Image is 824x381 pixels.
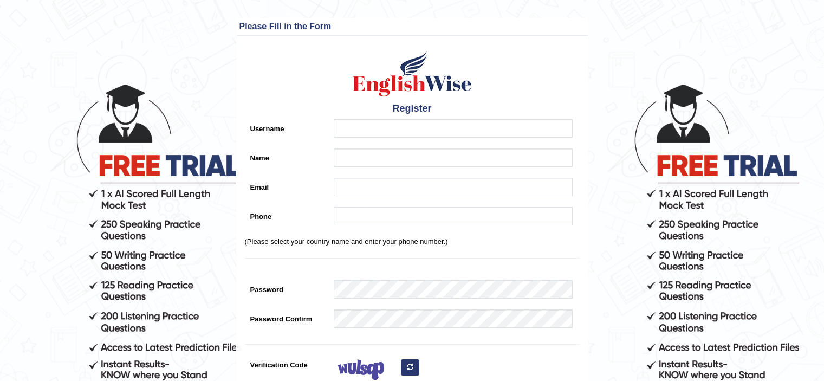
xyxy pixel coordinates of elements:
label: Verification Code [245,356,329,370]
label: Email [245,178,329,192]
label: Name [245,148,329,163]
label: Phone [245,207,329,222]
label: Password [245,280,329,295]
img: Logo of English Wise create a new account for intelligent practice with AI [351,49,474,98]
p: (Please select your country name and enter your phone number.) [245,236,580,247]
h4: Register [245,104,580,114]
h3: Please Fill in the Form [239,22,585,31]
label: Username [245,119,329,134]
label: Password Confirm [245,309,329,324]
